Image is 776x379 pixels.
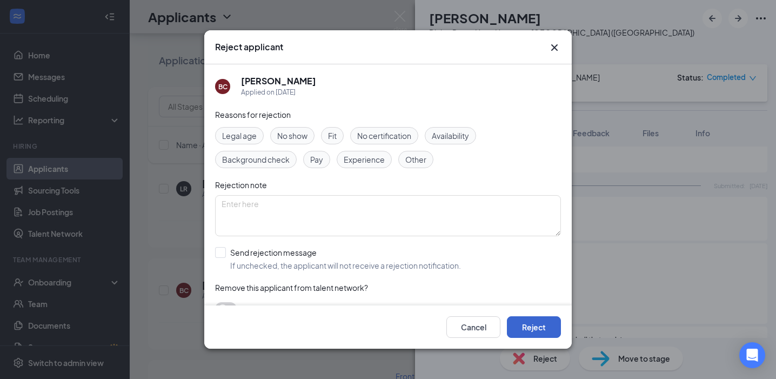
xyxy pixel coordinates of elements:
[215,110,291,119] span: Reasons for rejection
[215,180,267,190] span: Rejection note
[222,130,257,142] span: Legal age
[310,154,323,165] span: Pay
[215,41,283,53] h3: Reject applicant
[405,154,426,165] span: Other
[344,154,385,165] span: Experience
[241,75,316,87] h5: [PERSON_NAME]
[222,154,290,165] span: Background check
[218,82,228,91] div: BC
[739,342,765,368] div: Open Intercom Messenger
[215,283,368,292] span: Remove this applicant from talent network?
[432,130,469,142] span: Availability
[357,130,411,142] span: No certification
[548,41,561,54] svg: Cross
[241,87,316,98] div: Applied on [DATE]
[241,302,254,315] span: Yes
[507,316,561,338] button: Reject
[446,316,500,338] button: Cancel
[328,130,337,142] span: Fit
[548,41,561,54] button: Close
[277,130,307,142] span: No show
